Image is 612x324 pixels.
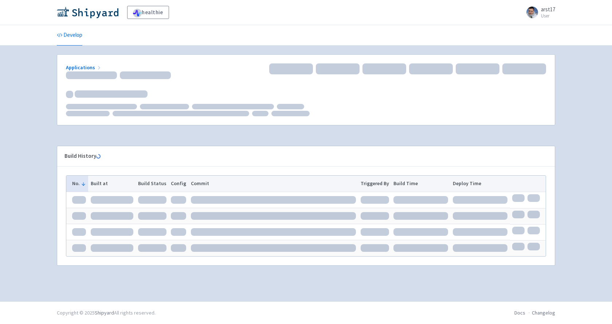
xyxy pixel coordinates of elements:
th: Built at [88,176,136,192]
button: No. [72,180,86,187]
small: User [541,13,555,18]
a: arst17 User [522,7,555,18]
th: Deploy Time [451,176,510,192]
a: Changelog [532,309,555,316]
a: Develop [57,25,82,46]
a: healthie [127,6,169,19]
th: Triggered By [358,176,391,192]
img: Shipyard logo [57,7,118,18]
span: arst17 [541,6,555,13]
div: Copyright © 2025 All rights reserved. [57,309,156,317]
a: Docs [514,309,525,316]
th: Commit [189,176,358,192]
div: Build History [64,152,536,160]
th: Build Status [136,176,169,192]
th: Config [169,176,189,192]
a: Applications [66,64,102,71]
th: Build Time [391,176,451,192]
a: Shipyard [95,309,114,316]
